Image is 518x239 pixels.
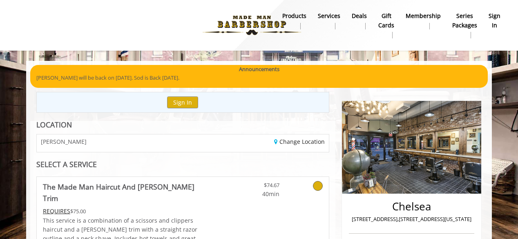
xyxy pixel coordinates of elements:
div: SELECT A SERVICE [36,161,329,168]
a: ServicesServices [312,10,346,31]
b: The Made Man Haircut And [PERSON_NAME] Trim [43,181,207,204]
b: sign in [489,11,500,30]
b: Announcements [239,65,279,74]
a: MembershipMembership [400,10,447,31]
p: [STREET_ADDRESS],[STREET_ADDRESS][US_STATE] [351,215,472,223]
a: Series packagesSeries packages [447,10,483,40]
a: DealsDeals [346,10,373,31]
a: sign insign in [483,10,506,31]
a: Productsproducts [277,10,312,31]
a: Change Location [274,138,325,145]
a: $74.67 [231,177,279,199]
span: [PERSON_NAME] [41,138,87,145]
img: Made Man Barbershop logo [196,3,308,48]
span: 40min [231,190,279,199]
div: $75.00 [43,207,207,216]
button: Sign In [167,96,198,108]
b: Series packages [452,11,477,30]
b: products [282,11,306,20]
span: This service needs some Advance to be paid before we block your appointment [43,207,70,215]
b: gift cards [378,11,394,30]
b: Membership [406,11,441,20]
b: Deals [352,11,367,20]
p: [PERSON_NAME] will be back on [DATE]. Sod is Back [DATE]. [36,74,482,82]
a: Gift cardsgift cards [373,10,400,40]
h2: Chelsea [351,201,472,212]
b: LOCATION [36,120,72,130]
b: Services [318,11,340,20]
